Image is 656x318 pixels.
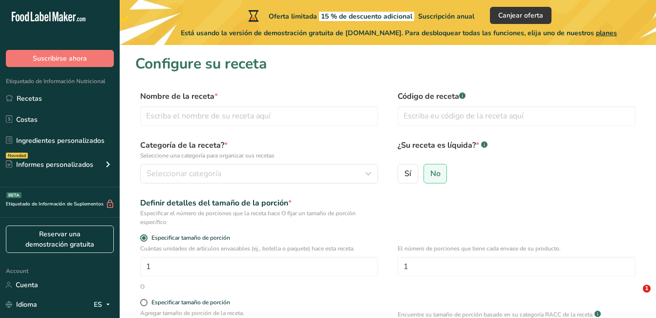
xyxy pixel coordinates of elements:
button: Canjear oferta [490,7,551,24]
label: Nombre de la receta [140,91,378,102]
div: Oferta limitada [246,10,474,22]
div: Informes personalizados [6,159,93,170]
span: Seleccionar categoría [147,168,221,180]
span: Canjear oferta [498,10,543,21]
span: Sí [404,169,411,179]
input: Escriba el nombre de su receta aquí [140,106,378,126]
p: Cuántas unidades de artículos envasables (ej., botella o paquete) hace esta receta. [140,244,378,253]
button: Seleccionar categoría [140,164,378,183]
span: planes [596,28,617,38]
button: Suscribirse ahora [6,50,114,67]
a: Reservar una demostración gratuita [6,226,114,253]
div: ES [94,299,114,311]
a: Idioma [6,296,37,313]
label: Código de receta [398,91,635,102]
div: Especificar el número de porciones que la receta hace O fijar un tamaño de porción específico [140,209,378,227]
span: Está usando la versión de demostración gratuita de [DOMAIN_NAME]. Para desbloquear todas las func... [181,28,617,38]
div: Definir detalles del tamaño de la porción [140,197,378,209]
label: ¿Su receta es líquida? [398,139,635,160]
div: Novedad [6,153,28,159]
span: 1 [643,285,651,293]
div: Especificar tamaño de porción [151,299,230,306]
p: Seleccione una categoría para organizar sus recetas [140,151,378,160]
label: Categoría de la receta? [140,139,378,160]
span: 15 % de descuento adicional [319,12,414,21]
span: Suscripción anual [418,12,474,21]
input: Escriba eu código de la receta aquí [398,106,635,126]
p: Agregar tamaño de porción de la receta. [140,309,378,318]
div: BETA [6,192,21,198]
h1: Configure su receta [135,53,640,75]
p: El número de porciones que tiene cada envase de su producto. [398,244,635,253]
iframe: Intercom live chat [623,285,646,308]
span: No [430,169,441,179]
div: O [140,282,145,291]
span: Especificar tamaño de porción [148,234,230,242]
span: Suscribirse ahora [33,53,87,64]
